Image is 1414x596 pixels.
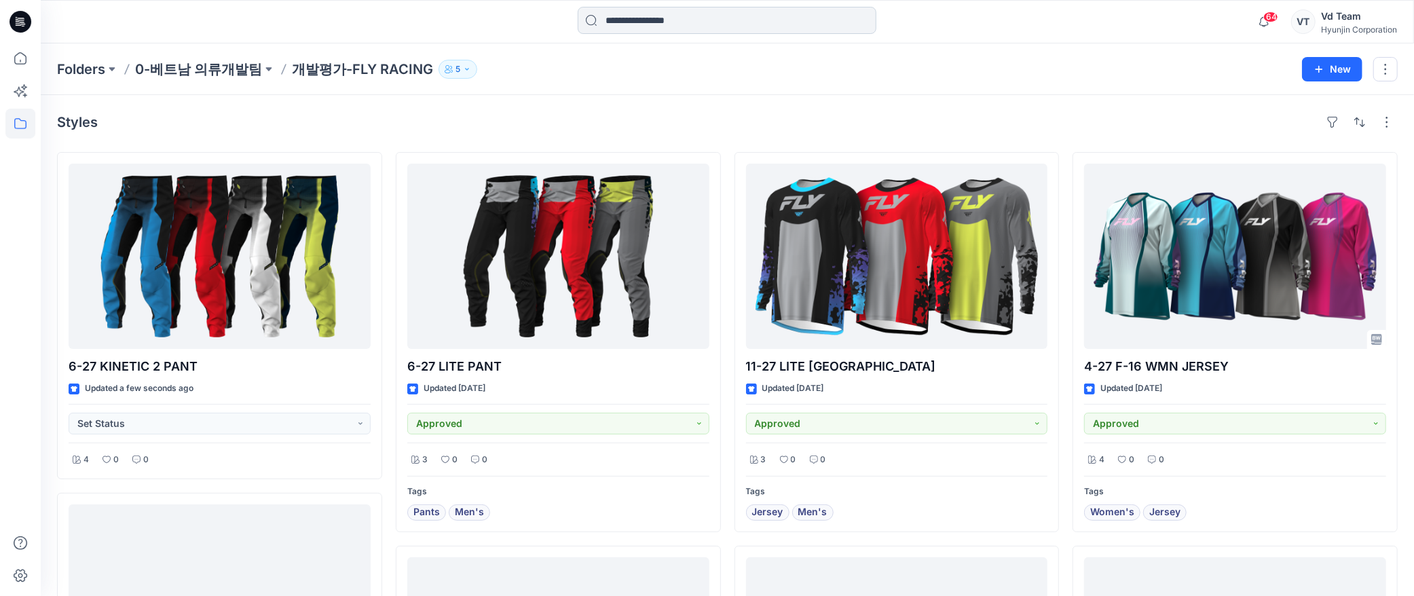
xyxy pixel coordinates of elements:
[1100,381,1162,396] p: Updated [DATE]
[1099,453,1104,467] p: 4
[57,60,105,79] a: Folders
[422,453,428,467] p: 3
[413,504,440,521] span: Pants
[746,485,1048,499] p: Tags
[455,504,484,521] span: Men's
[821,453,826,467] p: 0
[762,381,824,396] p: Updated [DATE]
[1291,10,1316,34] div: VT
[292,60,433,79] p: 개발평가-FLY RACING
[1321,24,1397,35] div: Hyunjin Corporation
[482,453,487,467] p: 0
[69,357,371,376] p: 6-27 KINETIC 2 PANT
[1084,485,1386,499] p: Tags
[791,453,796,467] p: 0
[439,60,477,79] button: 5
[1321,8,1397,24] div: Vd Team
[1129,453,1134,467] p: 0
[143,453,149,467] p: 0
[1302,57,1362,81] button: New
[57,114,98,130] h4: Styles
[746,164,1048,349] a: 11-27 LITE JERSEY
[746,357,1048,376] p: 11-27 LITE [GEOGRAPHIC_DATA]
[455,62,460,77] p: 5
[113,453,119,467] p: 0
[1159,453,1164,467] p: 0
[407,485,709,499] p: Tags
[798,504,827,521] span: Men's
[69,164,371,349] a: 6-27 KINETIC 2 PANT
[752,504,783,521] span: Jersey
[83,453,89,467] p: 4
[452,453,458,467] p: 0
[1090,504,1134,521] span: Women's
[85,381,193,396] p: Updated a few seconds ago
[1263,12,1278,22] span: 64
[1084,357,1386,376] p: 4-27 F-16 WMN JERSEY
[135,60,262,79] a: 0-베트남 의류개발팀
[761,453,766,467] p: 3
[1149,504,1180,521] span: Jersey
[407,357,709,376] p: 6-27 LITE PANT
[1084,164,1386,349] a: 4-27 F-16 WMN JERSEY
[424,381,485,396] p: Updated [DATE]
[407,164,709,349] a: 6-27 LITE PANT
